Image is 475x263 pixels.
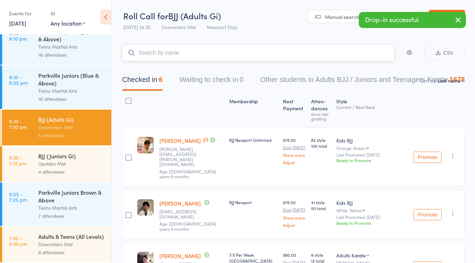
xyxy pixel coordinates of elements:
[2,227,111,262] a: 7:30 -8:30 pmAdults & Teens (All Levels)Downstairs Mat8 attendees
[336,215,408,220] small: Last Promoted: [DATE]
[280,94,308,124] div: Next Payment
[283,145,305,150] small: Due [DATE]
[2,182,111,226] a: 6:55 -7:25 pmParkville Juniors Brown & AboveTwins Martial Arts7 attendees
[336,199,408,206] div: Kids BJJ
[308,94,334,124] div: Atten­dances
[311,205,331,211] span: 50 total
[283,153,305,157] a: Show more
[137,199,154,216] img: image1724316492.png
[38,233,105,240] div: Adults & Teens (All Levels)
[336,208,408,213] div: White
[311,252,331,258] span: 8 style
[51,19,85,27] div: Any location
[414,209,442,220] button: Promote
[437,77,461,84] div: Last name
[179,72,243,91] button: Waiting to check in0
[2,146,111,182] a: 6:30 -7:15 pmBJJ (Juniors Gi)Upstairs Mat4 attendees
[424,46,464,61] button: CSV
[38,248,105,256] div: 8 attendees
[161,23,196,30] span: Downstairs Mat
[2,21,111,65] a: 5:40 -6:10 pmParkville Sparring (Yellow & Above)Twins Martial Arts16 attendees
[336,252,366,259] div: Adults Karate
[283,137,305,165] div: $78.00
[2,65,111,109] a: 6:10 -6:55 pmParkville Juniors (Blue & Above)Twins Martial Arts16 attendees
[159,76,163,83] div: 6
[283,223,305,227] a: Adjust
[9,118,27,130] time: 6:30 - 7:30 pm
[311,112,331,121] div: since last grading
[159,252,201,259] a: [PERSON_NAME]
[359,12,466,28] div: Drop-in successful.
[159,221,216,231] span: Age: [DEMOGRAPHIC_DATA] years 9 months
[229,137,277,143] div: BJJ Newport Unlimited
[38,240,105,248] div: Downstairs Mat
[283,160,305,165] a: Adjust
[159,209,224,219] small: gawnesx5@gmail.com
[283,207,305,212] small: Due [DATE]
[260,72,465,91] button: Other students in Adults BJJ / Juniors and Teenagers Karate1678
[38,212,105,220] div: 7 attendees
[38,71,105,87] div: Parkville Juniors (Blue & Above)
[336,157,408,163] div: Ready to Promote
[122,72,163,91] button: Checked in6
[159,147,224,167] small: barrett.phillip.p@edumail.vic.gov.au
[336,146,408,150] div: Orange
[311,199,331,205] span: 41 style
[349,208,362,213] div: Yellow
[207,23,238,30] span: Newport Dojo
[159,200,201,207] a: [PERSON_NAME]
[122,45,394,61] input: Search by name
[38,131,105,139] div: 6 attendees
[38,188,105,204] div: Parkville Juniors Brown & Above
[38,168,105,176] div: 4 attendees
[334,94,411,124] div: Style
[311,137,331,143] span: 82 style
[159,137,201,144] a: [PERSON_NAME]
[38,27,105,43] div: Parkville Sparring (Yellow & Above)
[137,137,154,153] img: image1614988424.png
[420,77,436,84] label: Sort by
[283,215,305,220] a: Show more
[9,155,26,166] time: 6:30 - 7:15 pm
[353,146,365,150] div: Green
[9,30,27,41] time: 5:40 - 6:10 pm
[123,23,151,30] span: [DATE] 18:30
[9,235,27,247] time: 7:30 - 8:30 pm
[429,10,465,24] a: Exit roll call
[239,76,243,83] div: 0
[283,199,305,227] div: $78.00
[229,199,277,205] div: BJJ Newport
[38,87,105,95] div: Twins Martial Arts
[414,152,442,163] button: Promote
[336,220,408,226] div: Ready to Promote
[449,76,465,83] div: 1678
[336,137,408,144] div: Kids BJJ
[9,19,26,27] a: [DATE]
[38,116,105,123] div: BJJ (Adults Gi)
[38,152,105,160] div: BJJ (Juniors Gi)
[311,143,331,149] span: 106 total
[2,110,111,145] a: 6:30 -7:30 pmBJJ (Adults Gi)Downstairs Mat6 attendees
[38,95,105,103] div: 16 attendees
[9,8,44,19] div: Events for
[38,123,105,131] div: Downstairs Mat
[38,51,105,59] div: 16 attendees
[325,13,359,20] span: Manual search
[159,168,216,179] span: Age: [DEMOGRAPHIC_DATA] years 0 months
[123,10,168,21] span: Roll Call for
[38,43,105,51] div: Twins Martial Arts
[168,10,221,21] span: BJJ (Adults Gi)
[38,204,105,212] div: Twins Martial Arts
[9,74,28,85] time: 6:10 - 6:55 pm
[336,152,408,157] small: Last Promoted: [DATE]
[226,94,280,124] div: Membership
[9,191,27,202] time: 6:55 - 7:25 pm
[51,8,85,19] div: At
[336,105,408,109] div: Current / Next Rank
[38,160,105,168] div: Upstairs Mat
